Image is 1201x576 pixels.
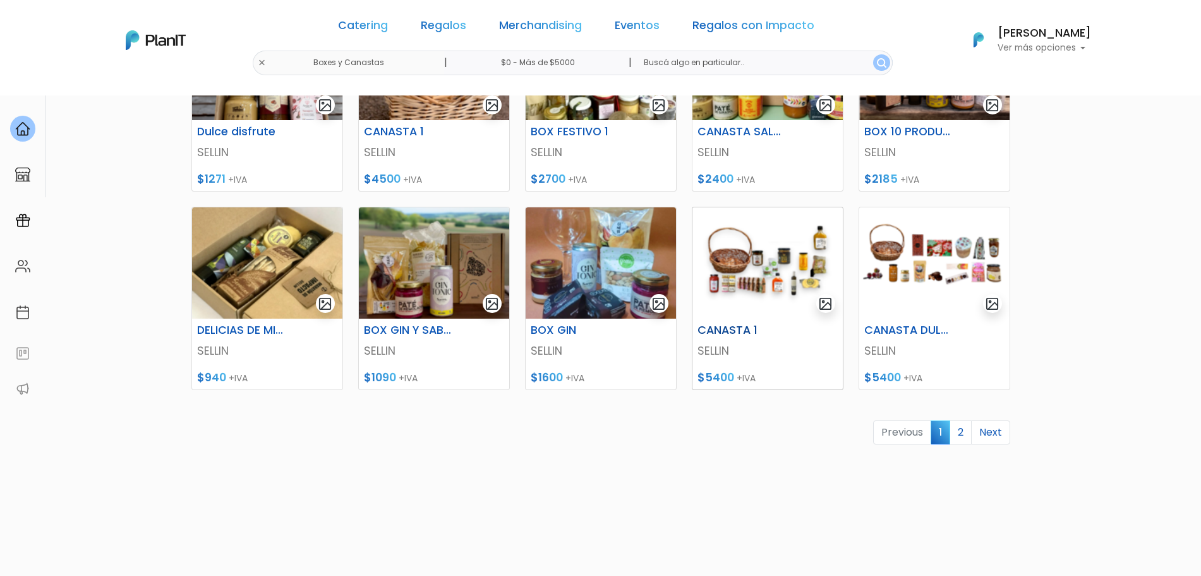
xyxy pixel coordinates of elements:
[66,192,193,205] span: ¡Escríbenos!
[985,297,999,311] img: gallery-light
[697,343,838,359] p: SELLIN
[864,144,1005,161] p: SELLIN
[523,125,627,138] h6: BOX FESTIVO 1
[568,173,587,186] span: +IVA
[957,23,1091,56] button: PlanIt Logo [PERSON_NAME] Ver más opciones
[258,59,266,67] img: close-6986928ebcb1d6c9903e3b54e860dbc4d054630f23adef3a32610726dff6a82b.svg
[364,171,401,187] span: $4500
[864,343,1005,359] p: SELLIN
[485,297,499,311] img: gallery-light
[526,207,676,319] img: thumb_Captura_de_pantalla_2025-09-08_170343.png
[485,98,499,113] img: gallery-light
[102,76,127,101] img: user_04fe99587a33b9844688ac17b531be2b.png
[531,370,563,385] span: $1600
[191,8,343,192] a: gallery-light Dulce disfrute SELLIN $1271 +IVA
[358,207,510,390] a: gallery-light BOX GIN Y SABORES SELLIN $1090 +IVA
[44,102,81,113] strong: PLAN IT
[900,173,919,186] span: +IVA
[197,343,337,359] p: SELLIN
[859,207,1010,319] img: thumb_Captura_de_pantalla_2025-09-29_123340.png
[857,125,960,138] h6: BOX 10 PRODUCTOS
[364,144,504,161] p: SELLIN
[197,144,337,161] p: SELLIN
[692,207,843,390] a: gallery-light CANASTA 1 SELLIN $5400 +IVA
[338,20,388,35] a: Catering
[364,370,396,385] span: $1090
[399,372,418,384] span: +IVA
[998,28,1091,39] h6: [PERSON_NAME]
[525,207,677,390] a: gallery-light BOX GIN SELLIN $1600 +IVA
[985,98,999,113] img: gallery-light
[864,370,901,385] span: $5400
[15,121,30,137] img: home-e721727adea9d79c4d83392d1f703f7f8bce08238fde08b1acbfd93340b81755.svg
[15,346,30,361] img: feedback-78b5a0c8f98aac82b08bfc38622c3050aee476f2c9584af64705fc4e61158814.svg
[697,144,838,161] p: SELLIN
[359,207,509,319] img: thumb_Captura_de_pantalla_2025-09-08_165735.png
[531,144,671,161] p: SELLIN
[634,51,892,75] input: Buscá algo en particular..
[690,324,794,337] h6: CANASTA 1
[215,190,240,205] i: send
[903,372,922,384] span: +IVA
[196,96,215,115] i: keyboard_arrow_down
[859,207,1010,390] a: gallery-light CANASTA DULCE SELLIN $5400 +IVA
[692,207,843,319] img: thumb_Captura_de_pantalla_2025-09-29_121831.png
[127,76,152,101] span: J
[692,20,814,35] a: Regalos con Impacto
[499,20,582,35] a: Merchandising
[358,8,510,192] a: gallery-light CANASTA 1 SELLIN $4500 +IVA
[33,76,222,101] div: J
[126,30,186,50] img: PlanIt Logo
[15,305,30,320] img: calendar-87d922413cdce8b2cf7b7f5f62616a5cf9e4887200fb71536465627b3292af00.svg
[523,324,627,337] h6: BOX GIN
[525,8,677,192] a: gallery-light BOX FESTIVO 1 SELLIN $2700 +IVA
[697,171,733,187] span: $2400
[191,207,343,390] a: gallery-light DELICIAS DE MI PAÍS SELLIN $940 +IVA
[971,420,1010,444] a: Next
[364,343,504,359] p: SELLIN
[531,343,671,359] p: SELLIN
[818,297,833,311] img: gallery-light
[44,116,211,158] p: Ya probaste PlanitGO? Vas a poder automatizarlas acciones de todo el año. Escribinos para saber más!
[15,213,30,228] img: campaigns-02234683943229c281be62815700db0a1741e53638e28bf9629b52c665b00959.svg
[229,372,248,384] span: +IVA
[690,125,794,138] h6: CANASTA SALUDABLE
[864,171,898,187] span: $2185
[190,125,293,138] h6: Dulce disfrute
[965,26,993,54] img: PlanIt Logo
[737,372,756,384] span: +IVA
[931,420,950,444] span: 1
[228,173,247,186] span: +IVA
[15,381,30,396] img: partners-52edf745621dab592f3b2c58e3bca9d71375a7ef29c3b500c9f145b62cc070d4.svg
[950,420,972,444] a: 2
[197,370,226,385] span: $940
[857,324,960,337] h6: CANASTA DULCE
[444,55,447,70] p: |
[859,8,1010,192] a: gallery-light BOX 10 PRODUCTOS SELLIN $2185 +IVA
[114,63,140,89] img: user_d58e13f531133c46cb30575f4d864daf.jpeg
[356,125,460,138] h6: CANASTA 1
[531,171,565,187] span: $2700
[15,259,30,274] img: people-662611757002400ad9ed0e3c099ab2801c6687ba6c219adb57efc949bc21e19d.svg
[998,44,1091,52] p: Ver más opciones
[190,324,293,337] h6: DELICIAS DE MI PAÍS
[318,297,332,311] img: gallery-light
[356,324,460,337] h6: BOX GIN Y SABORES
[651,98,666,113] img: gallery-light
[697,370,734,385] span: $5400
[318,98,332,113] img: gallery-light
[192,207,342,319] img: thumb_Captura_de_pantalla_2025-09-08_165410.png
[736,173,755,186] span: +IVA
[421,20,466,35] a: Regalos
[15,167,30,182] img: marketplace-4ceaa7011d94191e9ded77b95e3339b90024bf715f7c57f8cf31f2d8c509eaba.svg
[651,297,666,311] img: gallery-light
[197,171,226,187] span: $1271
[692,8,843,192] a: gallery-light CANASTA SALUDABLE SELLIN $2400 +IVA
[877,58,886,68] img: search_button-432b6d5273f82d61273b3651a40e1bd1b912527efae98b1b7a1b2c0702e16a8d.svg
[565,372,584,384] span: +IVA
[33,89,222,168] div: PLAN IT Ya probaste PlanitGO? Vas a poder automatizarlas acciones de todo el año. Escribinos para...
[615,20,660,35] a: Eventos
[818,98,833,113] img: gallery-light
[629,55,632,70] p: |
[193,190,215,205] i: insert_emoticon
